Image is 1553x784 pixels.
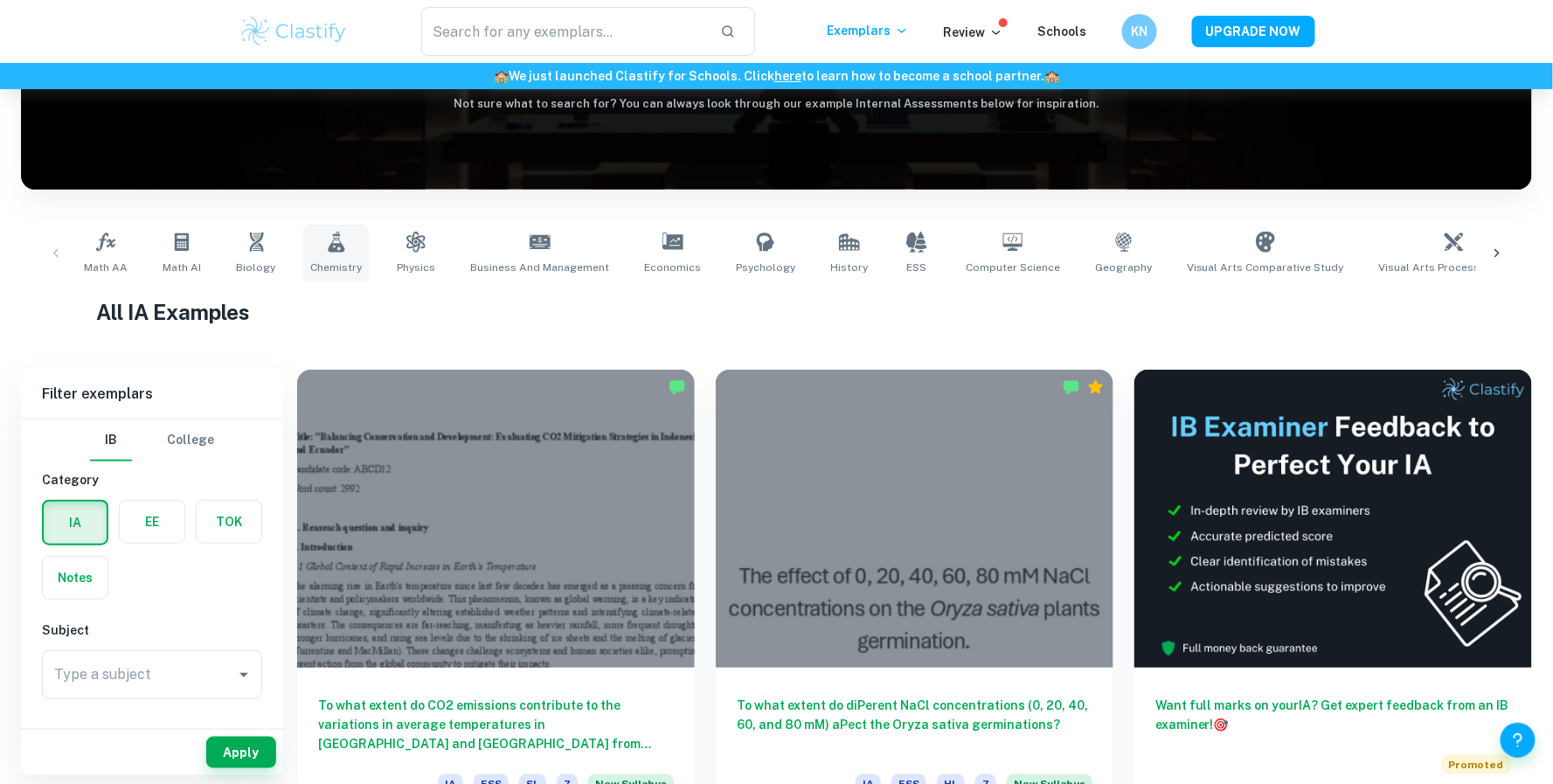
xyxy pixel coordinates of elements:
h6: Not sure what to search for? You can always look through our example Internal Assessments below f... [21,95,1532,113]
span: Visual Arts Comparative Study [1187,260,1344,275]
a: here [774,69,801,83]
span: Economics [644,260,701,275]
button: IA [44,502,107,544]
h1: All IA Examples [96,296,1456,328]
span: Promoted [1442,755,1511,774]
span: Chemistry [310,260,362,275]
span: Math AA [84,260,128,275]
p: Exemplars [828,21,909,40]
button: Apply [206,737,276,768]
button: KN [1122,14,1157,49]
div: Premium [1087,378,1105,396]
a: Schools [1038,24,1087,38]
button: EE [120,501,184,543]
span: Math AI [163,260,201,275]
button: UPGRADE NOW [1192,16,1315,47]
h6: Filter exemplars [21,370,283,419]
button: Open [232,663,256,687]
span: Psychology [736,260,795,275]
img: Marked [669,378,686,396]
button: Help and Feedback [1501,723,1536,758]
button: TOK [197,501,261,543]
img: Thumbnail [1134,370,1532,668]
img: Marked [1063,378,1080,396]
button: Notes [43,557,107,599]
span: Physics [397,260,435,275]
span: Computer Science [966,260,1060,275]
span: 🎯 [1214,718,1229,732]
div: Filter type choice [90,420,214,461]
h6: Want full marks on your IA ? Get expert feedback from an IB examiner! [1155,696,1511,734]
span: Biology [236,260,275,275]
h6: To what extent do CO2 emissions contribute to the variations in average temperatures in [GEOGRAPH... [318,696,674,753]
span: Geography [1095,260,1152,275]
h6: We just launched Clastify for Schools. Click to learn how to become a school partner. [3,66,1550,86]
span: 🏫 [494,69,509,83]
h6: Subject [42,621,262,640]
span: ESS [907,260,927,275]
input: Search for any exemplars... [421,7,707,56]
button: IB [90,420,132,461]
img: Clastify logo [239,14,350,49]
button: College [167,420,214,461]
span: History [830,260,868,275]
h6: KN [1129,22,1149,41]
span: Business and Management [470,260,609,275]
h6: Category [42,470,262,489]
span: 🏫 [1044,69,1059,83]
p: Review [944,23,1003,42]
h6: To what extent do diPerent NaCl concentrations (0, 20, 40, 60, and 80 mM) aPect the Oryza sativa ... [737,696,1092,753]
span: Visual Arts Process Portfolio [1379,260,1529,275]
